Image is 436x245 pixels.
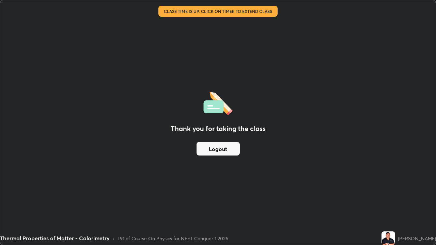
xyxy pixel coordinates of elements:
[398,235,436,242] div: [PERSON_NAME]
[112,235,115,242] div: •
[203,89,233,115] img: offlineFeedback.1438e8b3.svg
[118,235,228,242] div: L91 of Course On Physics for NEET Conquer 1 2026
[197,142,240,156] button: Logout
[381,231,395,245] img: ec8d2956c2874bb4b81a1db82daee692.jpg
[171,124,266,134] h2: Thank you for taking the class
